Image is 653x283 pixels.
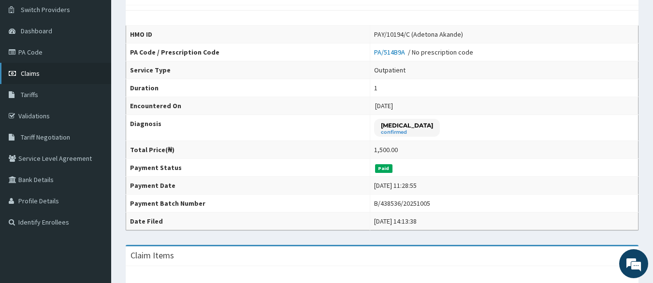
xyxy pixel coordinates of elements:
[374,83,377,93] div: 1
[126,159,370,177] th: Payment Status
[159,5,182,28] div: Minimize live chat window
[5,184,184,218] textarea: Type your message and hit 'Enter'
[374,65,406,75] div: Outpatient
[126,43,370,61] th: PA Code / Prescription Code
[374,145,398,155] div: 1,500.00
[374,29,463,39] div: PAY/10194/C (Adetona Akande)
[21,27,52,35] span: Dashboard
[126,61,370,79] th: Service Type
[21,5,70,14] span: Switch Providers
[126,26,370,43] th: HMO ID
[375,164,392,173] span: Paid
[374,216,417,226] div: [DATE] 14:13:38
[375,101,393,110] span: [DATE]
[126,79,370,97] th: Duration
[126,177,370,195] th: Payment Date
[50,54,162,67] div: Chat with us now
[126,115,370,141] th: Diagnosis
[56,82,133,179] span: We're online!
[381,130,433,135] small: confirmed
[131,251,174,260] h3: Claim Items
[381,121,433,129] p: [MEDICAL_DATA]
[21,69,40,78] span: Claims
[126,195,370,212] th: Payment Batch Number
[126,212,370,230] th: Date Filed
[374,181,417,190] div: [DATE] 11:28:55
[21,133,70,141] span: Tariff Negotiation
[374,198,430,208] div: B/438536/20251005
[374,48,408,57] a: PA/514B9A
[374,47,473,57] div: / No prescription code
[126,97,370,115] th: Encountered On
[21,90,38,99] span: Tariffs
[18,48,39,72] img: d_794563401_company_1708531726252_794563401
[126,141,370,159] th: Total Price(₦)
